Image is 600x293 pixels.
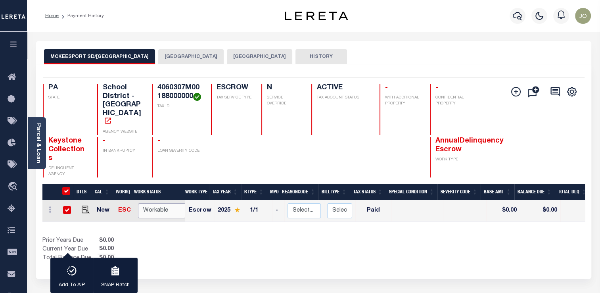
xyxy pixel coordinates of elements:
[435,95,475,107] p: CONFIDENTIAL PROPERTY
[209,184,241,200] th: Tax Year: activate to sort column ascending
[42,237,98,245] td: Prior Years Due
[94,200,115,222] td: New
[158,49,224,64] button: [GEOGRAPHIC_DATA]
[520,200,560,222] td: $0.00
[35,123,41,163] a: Parcel & Loan
[8,182,20,192] i: travel_explore
[285,12,348,20] img: logo-dark.svg
[45,13,59,18] a: Home
[267,84,302,93] h4: N
[435,137,504,153] span: AnnualDelinquency Escrow
[435,84,438,91] span: -
[98,254,115,263] span: $0.00
[59,281,85,289] p: Add To AIP
[73,184,92,200] th: DTLS
[317,84,370,93] h4: ACTIVE
[58,184,74,200] th: &nbsp;
[98,245,115,254] span: $0.00
[217,95,251,101] p: TAX SERVICE TYPE
[350,184,386,200] th: Tax Status: activate to sort column ascending
[103,148,142,154] p: IN BANKRUPTCY
[48,137,84,162] span: Keystone Collections
[131,184,185,200] th: Work Status
[272,200,284,222] td: -
[435,157,475,163] p: WORK TYPE
[157,104,201,110] p: TAX ID
[182,184,209,200] th: Work Type
[317,95,370,101] p: TAX ACCOUNT STATUS
[103,129,142,135] p: AGENCY WEBSITE
[113,184,131,200] th: WorkQ
[386,184,437,200] th: Special Condition: activate to sort column ascending
[42,184,58,200] th: &nbsp;&nbsp;&nbsp;&nbsp;&nbsp;&nbsp;&nbsp;&nbsp;&nbsp;&nbsp;
[59,12,104,19] li: Payment History
[486,200,520,222] td: $0.00
[234,207,240,212] img: Star.svg
[437,184,481,200] th: Severity Code: activate to sort column ascending
[42,245,98,254] td: Current Year Due
[44,49,155,64] button: MCKEESPORT SD/[GEOGRAPHIC_DATA]
[481,184,514,200] th: Base Amt: activate to sort column ascending
[217,84,251,93] h4: ESCROW
[103,84,142,127] h4: School District - [GEOGRAPHIC_DATA]
[48,166,88,177] p: DELINQUENT AGENCY
[48,95,88,101] p: STATE
[157,84,201,101] h4: 4060307M00188000000
[267,184,279,200] th: MPO
[385,84,388,91] span: -
[555,184,590,200] th: Total DLQ: activate to sort column ascending
[101,281,130,289] p: SNAP Batch
[42,254,98,263] td: Total Balance Due
[157,148,201,154] p: LOAN SEVERITY CODE
[118,208,131,213] a: ESC
[186,200,215,222] td: Escrow
[385,95,420,107] p: WITH ADDITIONAL PROPERTY
[295,49,347,64] button: HISTORY
[98,237,115,245] span: $0.00
[575,8,591,24] img: svg+xml;base64,PHN2ZyB4bWxucz0iaHR0cDovL3d3dy53My5vcmcvMjAwMC9zdmciIHBvaW50ZXItZXZlbnRzPSJub25lIi...
[318,184,350,200] th: BillType: activate to sort column ascending
[92,184,113,200] th: CAL: activate to sort column ascending
[279,184,318,200] th: ReasonCode: activate to sort column ascending
[247,200,272,222] td: 1/1
[48,84,88,93] h4: PA
[227,49,292,64] button: [GEOGRAPHIC_DATA]
[215,200,247,222] td: 2025
[103,137,105,145] span: -
[241,184,267,200] th: RType: activate to sort column ascending
[355,200,391,222] td: Paid
[267,95,302,107] p: SERVICE OVERRIDE
[514,184,555,200] th: Balance Due: activate to sort column ascending
[157,137,160,145] span: -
